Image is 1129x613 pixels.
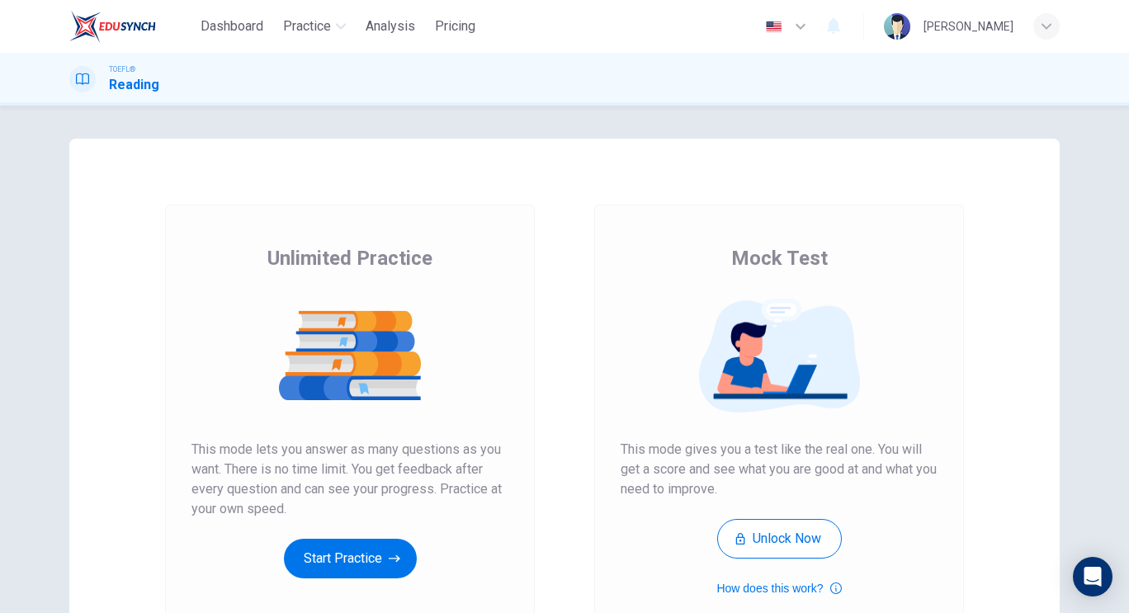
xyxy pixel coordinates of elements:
[109,64,135,75] span: TOEFL®
[191,440,508,519] span: This mode lets you answer as many questions as you want. There is no time limit. You get feedback...
[283,17,331,36] span: Practice
[194,12,270,41] button: Dashboard
[267,245,432,271] span: Unlimited Practice
[924,17,1013,36] div: [PERSON_NAME]
[716,578,841,598] button: How does this work?
[731,245,828,271] span: Mock Test
[884,13,910,40] img: Profile picture
[69,10,194,43] a: EduSynch logo
[366,17,415,36] span: Analysis
[284,539,417,578] button: Start Practice
[109,75,159,95] h1: Reading
[428,12,482,41] button: Pricing
[621,440,938,499] span: This mode gives you a test like the real one. You will get a score and see what you are good at a...
[763,21,784,33] img: en
[1073,557,1112,596] div: Open Intercom Messenger
[435,17,475,36] span: Pricing
[359,12,422,41] button: Analysis
[276,12,352,41] button: Practice
[69,10,156,43] img: EduSynch logo
[201,17,263,36] span: Dashboard
[717,519,842,559] button: Unlock Now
